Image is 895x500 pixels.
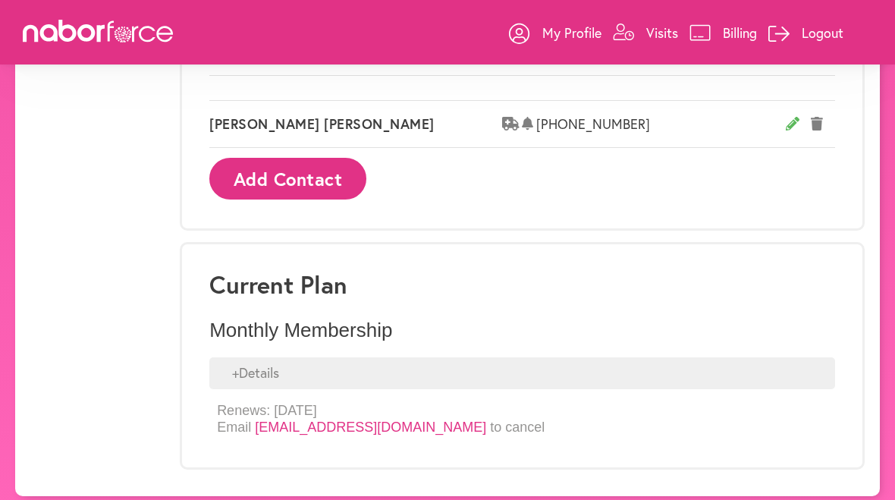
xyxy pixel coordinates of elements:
span: [PHONE_NUMBER] [536,116,786,133]
p: My Profile [542,24,601,42]
button: Add Contact [209,158,366,200]
a: [EMAIL_ADDRESS][DOMAIN_NAME] [255,420,486,435]
div: + Details [209,357,835,389]
a: Billing [689,10,757,55]
p: Renews: [DATE] Email to cancel [217,403,545,436]
p: Logout [802,24,843,42]
a: Visits [613,10,678,55]
p: Monthly Membership [209,319,835,342]
span: [PERSON_NAME] [PERSON_NAME] [209,116,502,133]
h3: Current Plan [209,270,835,299]
p: Billing [723,24,757,42]
a: Logout [768,10,843,55]
a: My Profile [509,10,601,55]
p: Visits [646,24,678,42]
